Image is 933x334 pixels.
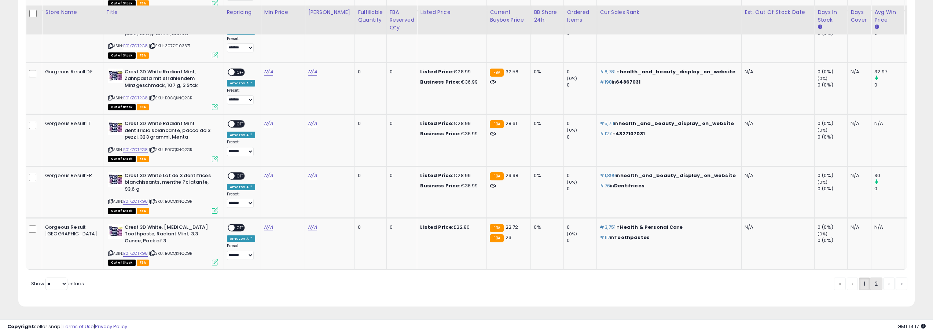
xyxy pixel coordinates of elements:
div: Preset: [227,36,256,53]
div: Preset: [227,140,256,156]
div: ASIN: [108,17,218,58]
small: (0%) [567,231,577,237]
span: Health & Personal Care [620,224,683,231]
div: Preset: [227,192,256,208]
div: 0 [358,120,381,127]
div: ASIN: [108,224,218,265]
span: All listings that are currently out of stock and unavailable for purchase on Amazon [108,156,136,162]
p: in [600,172,736,179]
div: Gorgeous Result [GEOGRAPHIC_DATA] [45,224,98,237]
a: N/A [264,68,273,76]
img: 51bu+fH8w8L._SL40_.jpg [108,120,123,135]
div: 32.97 [874,69,904,75]
span: | SKU: B0CQKNQ2GR [149,147,192,153]
div: Min Price [264,8,302,16]
div: €36.99 [420,79,481,85]
a: 2 [870,278,882,290]
div: 0 [390,172,412,179]
span: #198 [600,78,612,85]
div: 0% [534,224,558,231]
span: » [900,280,903,287]
b: Crest 3D White Radiant Mint, Zahnpasta mit strahlendem Minzgeschmack, 107 g, 3 Stck [125,69,214,91]
img: 51bu+fH8w8L._SL40_.jpg [108,172,123,187]
div: Ordered Items [567,8,594,24]
p: N/A [745,69,809,75]
span: 23 [506,234,511,241]
div: 0 [390,69,412,75]
div: ASIN: [108,172,218,213]
b: Business Price: [420,130,460,137]
span: Dentifrices [614,182,644,189]
p: in [600,234,736,241]
div: 0 [358,224,381,231]
div: 0 (0%) [818,172,847,179]
span: health_and_beauty_display_on_website [620,172,736,179]
span: FBA [137,260,149,266]
div: Gorgeous Result IT [45,120,98,127]
div: Current Buybox Price [490,8,528,24]
a: B01KZOTRG8 [123,147,148,153]
div: N/A [851,224,866,231]
p: in [600,131,736,137]
span: 64867031 [616,78,640,85]
a: N/A [308,68,317,76]
div: 0 [567,120,596,127]
small: FBA [490,234,503,242]
span: All listings that are currently out of stock and unavailable for purchase on Amazon [108,104,136,110]
div: Days In Stock [818,8,844,24]
span: 2025-09-9 14:17 GMT [897,323,926,330]
span: | SKU: B0CQKNQ2GR [149,250,192,256]
b: Crest 3D White Radiant Mint dentifricio sbiancante, pacco da 3 pezzi, 323 grammi, Menta [125,120,214,143]
small: Days In Stock. [818,24,822,30]
p: N/A [745,224,809,231]
span: 32.58 [506,68,519,75]
div: 0 (0%) [818,69,847,75]
span: health_and_beauty_display_on_website [620,68,735,75]
div: Title [106,8,221,16]
div: 0 (0%) [818,82,847,88]
small: FBA [490,120,503,128]
span: All listings that are currently out of stock and unavailable for purchase on Amazon [108,260,136,266]
a: Terms of Use [63,323,94,330]
span: health_and_beauty_display_on_website [618,120,734,127]
div: Preset: [227,243,256,260]
span: #3,751 [600,224,616,231]
div: 0 (0%) [818,237,847,244]
span: 28.61 [506,120,517,127]
div: N/A [874,120,899,127]
span: OFF [235,69,246,75]
p: in [600,79,736,85]
span: 29.98 [506,172,519,179]
p: in [600,120,736,127]
strong: Copyright [7,323,34,330]
img: 51bu+fH8w8L._SL40_.jpg [108,224,123,239]
small: (0%) [567,179,577,185]
p: in [600,183,736,189]
div: Est. Out Of Stock Date [745,8,811,16]
div: Amazon AI * [227,80,256,87]
small: (0%) [567,127,577,133]
b: Crest 3D White Lot de 3 dentifrices blanchissants, menthe ?clatante, 93,6 g [125,172,214,195]
div: 0 (0%) [818,134,847,140]
div: ASIN: [108,69,218,109]
span: OFF [235,173,246,179]
b: Business Price: [420,78,460,85]
div: Amazon AI * [227,235,256,242]
div: €28.99 [420,69,481,75]
div: [PERSON_NAME] [308,8,352,16]
a: B01KZOTRG8 [123,250,148,257]
span: Toothpastes [614,234,650,241]
div: £22.80 [420,224,481,231]
div: 0 [567,82,596,88]
a: B01KZOTRG8 [123,43,148,49]
div: 0 [390,224,412,231]
span: #5,711 [600,120,614,127]
p: in [600,69,736,75]
span: 4327107031 [616,130,645,137]
a: N/A [264,172,273,179]
div: N/A [874,224,899,231]
span: OFF [235,121,246,127]
div: N/A [851,120,866,127]
div: N/A [851,172,866,179]
b: Listed Price: [420,172,453,179]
